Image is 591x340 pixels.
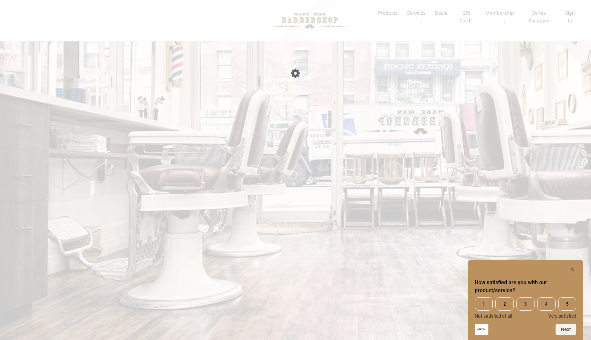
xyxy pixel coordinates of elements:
[475,279,576,295] h2: How satisfied are you with our product/service? Select an option from 1 to 5, with 1 being Not sa...
[495,297,513,311] span: 2
[475,297,493,311] span: 1
[556,324,576,335] button: Next question
[475,313,512,319] span: Not satisfied at all
[568,265,576,273] button: Hide survey
[548,313,576,319] span: Very satisfied
[475,297,576,319] div: How satisfied are you with our product/service? Select an option from 1 to 5, with 1 being Not sa...
[516,297,535,311] span: 3
[558,297,576,311] span: 5
[537,297,555,311] span: 4
[475,265,576,335] div: How satisfied are you with our product/service? Select an option from 1 to 5, with 1 being Not sa...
